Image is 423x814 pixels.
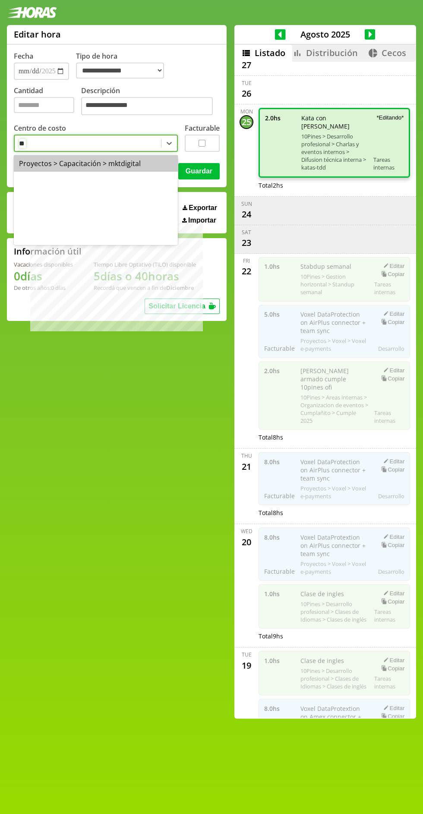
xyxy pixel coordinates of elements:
div: Total 8 hs [259,509,410,517]
div: Tue [242,79,252,87]
div: Tiempo Libre Optativo (TiLO) disponible [94,261,196,268]
h1: 0 días [14,268,73,284]
h1: Editar hora [14,28,61,40]
div: 27 [240,58,253,72]
label: Cantidad [14,86,81,117]
textarea: Descripción [81,97,213,115]
span: Distribución [306,47,358,59]
label: Tipo de hora [76,51,171,80]
div: Mon [240,108,253,115]
div: Sun [241,200,252,207]
div: 21 [240,459,253,473]
select: Tipo de hora [76,63,164,79]
label: Facturable [185,123,220,133]
div: Recordá que vencen a fin de [94,284,196,292]
div: 19 [240,658,253,672]
b: Diciembre [166,284,194,292]
div: Vacaciones disponibles [14,261,73,268]
label: Descripción [81,86,220,117]
span: Importar [188,217,216,224]
div: De otros años: 0 días [14,284,73,292]
div: 26 [240,87,253,101]
div: Wed [241,528,253,535]
h1: 5 días o 40 horas [94,268,196,284]
div: Tue [242,651,252,658]
div: Thu [241,452,252,459]
input: Cantidad [14,97,74,113]
span: Exportar [189,204,217,212]
label: Fecha [14,51,33,61]
div: Total 8 hs [259,433,410,441]
div: Total 9 hs [259,632,410,640]
div: Fri [243,257,250,264]
label: Centro de costo [14,123,66,133]
div: 22 [240,264,253,278]
span: Solicitar Licencia [148,302,205,310]
img: logotipo [7,7,57,18]
span: Agosto 2025 [286,28,365,40]
div: Total 2 hs [259,181,410,189]
div: 20 [240,535,253,549]
div: Proyectos > Capacitación > mktdigital [14,155,178,172]
h2: Información útil [14,245,82,257]
div: 25 [240,115,253,129]
div: 23 [240,236,253,250]
div: 24 [240,207,253,221]
button: Guardar [178,163,220,179]
div: scrollable content [234,62,416,717]
span: Cecos [382,47,406,59]
button: Exportar [180,204,220,212]
button: Solicitar Licencia [145,299,220,314]
span: Listado [255,47,285,59]
div: Sat [242,229,251,236]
